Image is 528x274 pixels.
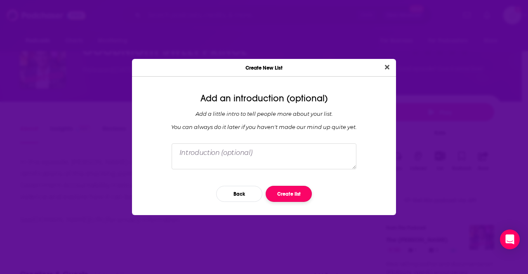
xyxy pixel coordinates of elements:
div: Create New List [132,59,396,77]
div: Open Intercom Messenger [500,230,520,249]
button: Create list [266,186,312,202]
div: Add an introduction (optional) [139,93,389,104]
div: Add a little intro to tell people more about your list. You can always do it later if you haven '... [139,110,389,130]
button: Back [216,186,262,202]
button: Close [382,62,393,73]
